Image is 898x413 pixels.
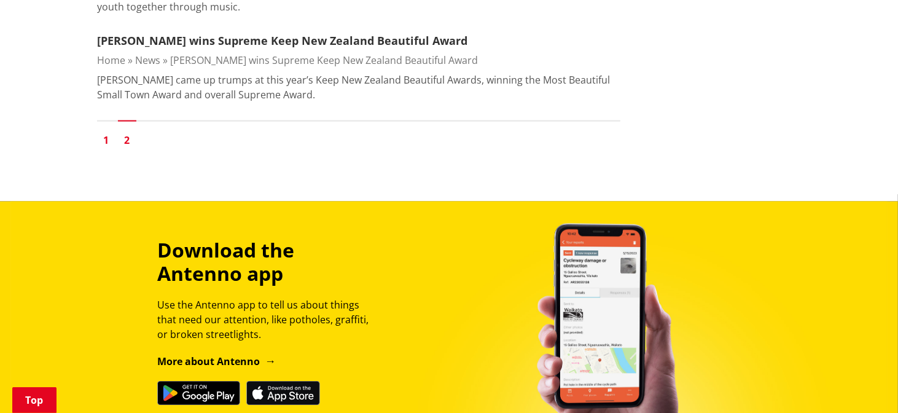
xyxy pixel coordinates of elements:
a: [PERSON_NAME] wins Supreme Keep New Zealand Beautiful Award [170,53,478,67]
a: Top [12,387,57,413]
a: News [135,53,160,67]
p: [PERSON_NAME] came up trumps at this year’s Keep New Zealand Beautiful Awards, winning the Most B... [97,73,620,102]
a: Home [97,53,125,67]
h3: Download the Antenno app [157,238,380,286]
nav: Pagination [97,120,620,152]
p: Use the Antenno app to tell us about things that need our attention, like potholes, graffiti, or ... [157,297,380,342]
img: Get it on Google Play [157,381,240,406]
a: [PERSON_NAME] wins Supreme Keep New Zealand Beautiful Award [97,33,467,48]
img: Download on the App Store [246,381,320,406]
a: Page 2 [118,131,136,149]
a: More about Antenno [157,355,276,368]
a: Go to page 1 [97,131,115,149]
iframe: Messenger Launcher [841,361,886,406]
